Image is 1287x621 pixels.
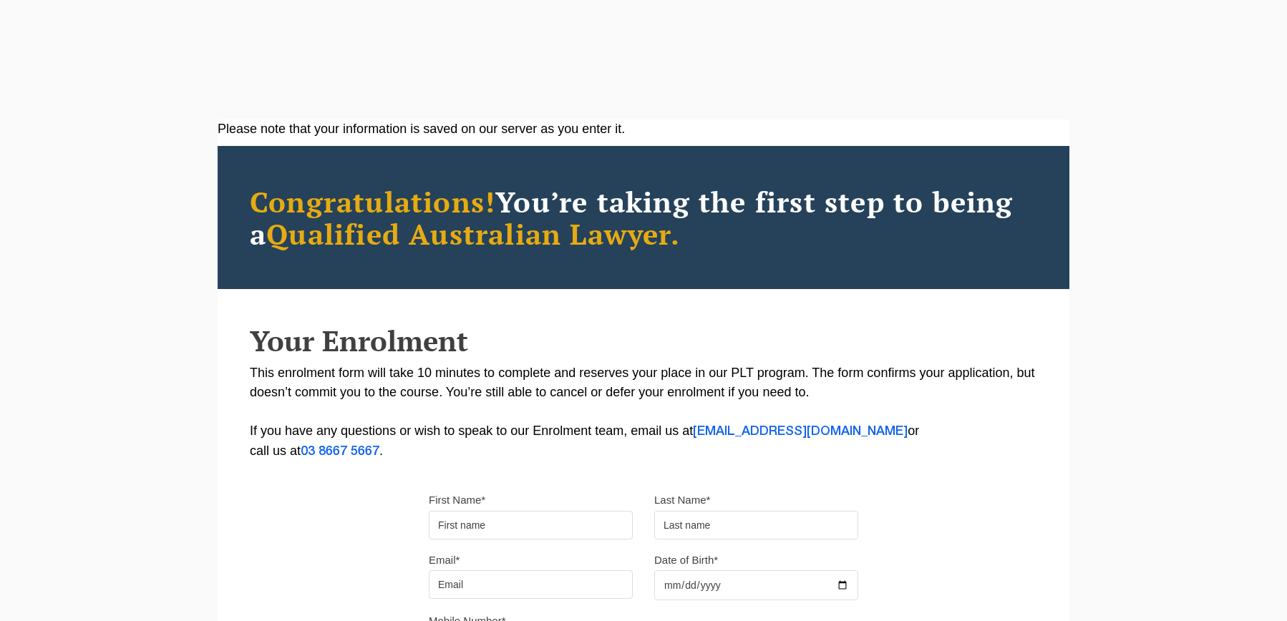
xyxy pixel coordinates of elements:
[654,493,710,507] label: Last Name*
[429,553,460,567] label: Email*
[266,215,680,253] span: Qualified Australian Lawyer.
[218,119,1069,139] div: Please note that your information is saved on our server as you enter it.
[654,553,718,567] label: Date of Birth*
[250,185,1037,250] h2: You’re taking the first step to being a
[429,511,633,539] input: First name
[250,325,1037,356] h2: Your Enrolment
[654,511,858,539] input: Last name
[250,363,1037,461] p: This enrolment form will take 10 minutes to complete and reserves your place in our PLT program. ...
[250,182,495,220] span: Congratulations!
[301,446,379,457] a: 03 8667 5667
[693,426,908,437] a: [EMAIL_ADDRESS][DOMAIN_NAME]
[429,493,485,507] label: First Name*
[429,570,633,599] input: Email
